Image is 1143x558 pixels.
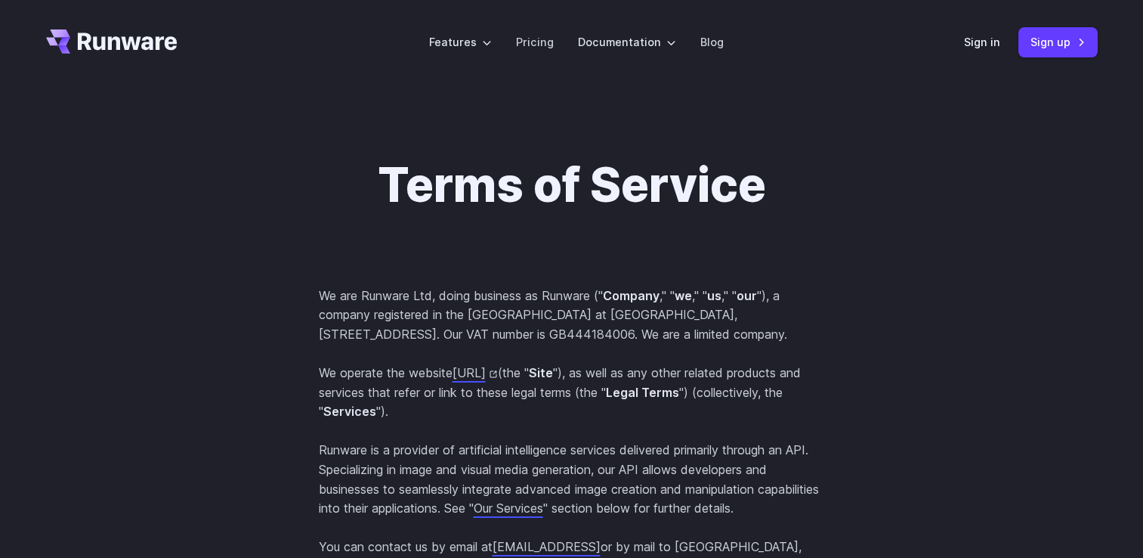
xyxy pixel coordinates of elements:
[453,365,498,380] a: [URL]
[474,501,543,516] a: Our Services
[319,441,825,518] p: Runware is a provider of artificial intelligence services delivered primarily through an API. Spe...
[603,288,660,303] strong: Company
[707,288,721,303] strong: us
[493,539,601,554] a: [EMAIL_ADDRESS]
[323,404,376,419] strong: Services
[1018,27,1098,57] a: Sign up
[606,385,679,400] strong: Legal Terms
[964,33,1000,51] a: Sign in
[429,33,492,51] label: Features
[700,33,724,51] a: Blog
[529,365,553,380] strong: Site
[516,33,554,51] a: Pricing
[319,364,825,422] p: We operate the website (the " "), as well as any other related products and services that refer o...
[737,288,757,303] strong: our
[578,33,676,51] label: Documentation
[46,29,178,54] a: Go to /
[319,157,825,214] h1: Terms of Service
[675,288,692,303] strong: we
[319,287,825,345] p: We are Runware Ltd, doing business as Runware (" ," " ," " ," " "), a company registered in the [...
